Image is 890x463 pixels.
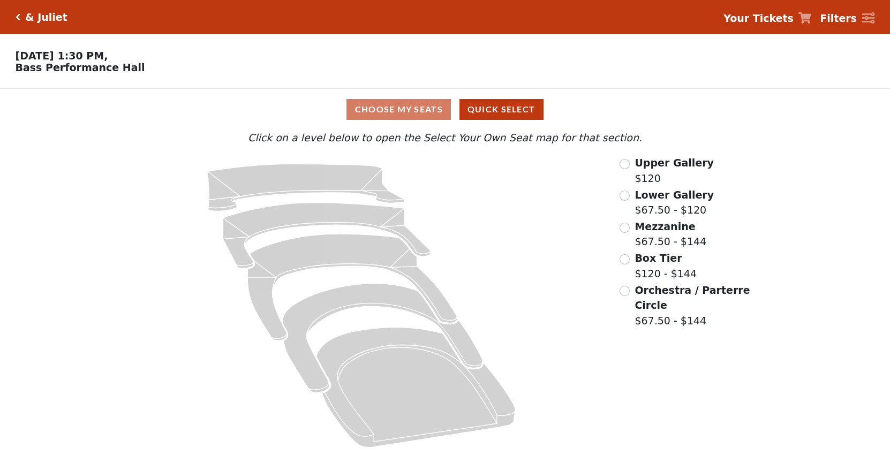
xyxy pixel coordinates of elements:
[223,203,431,269] path: Lower Gallery - Seats Available: 59
[635,187,714,218] label: $67.50 - $120
[25,11,67,24] h5: & Juliet
[316,328,516,447] path: Orchestra / Parterre Circle - Seats Available: 24
[635,284,750,312] span: Orchestra / Parterre Circle
[16,13,20,21] a: Click here to go back to filters
[635,221,695,232] span: Mezzanine
[635,219,706,249] label: $67.50 - $144
[820,12,857,24] strong: Filters
[723,11,811,26] a: Your Tickets
[635,155,714,186] label: $120
[723,12,794,24] strong: Your Tickets
[820,11,874,26] a: Filters
[635,251,697,281] label: $120 - $144
[635,189,714,201] span: Lower Gallery
[635,283,751,329] label: $67.50 - $144
[635,157,714,169] span: Upper Gallery
[208,164,404,211] path: Upper Gallery - Seats Available: 295
[459,99,544,120] button: Quick Select
[635,252,682,264] span: Box Tier
[119,130,771,146] p: Click on a level below to open the Select Your Own Seat map for that section.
